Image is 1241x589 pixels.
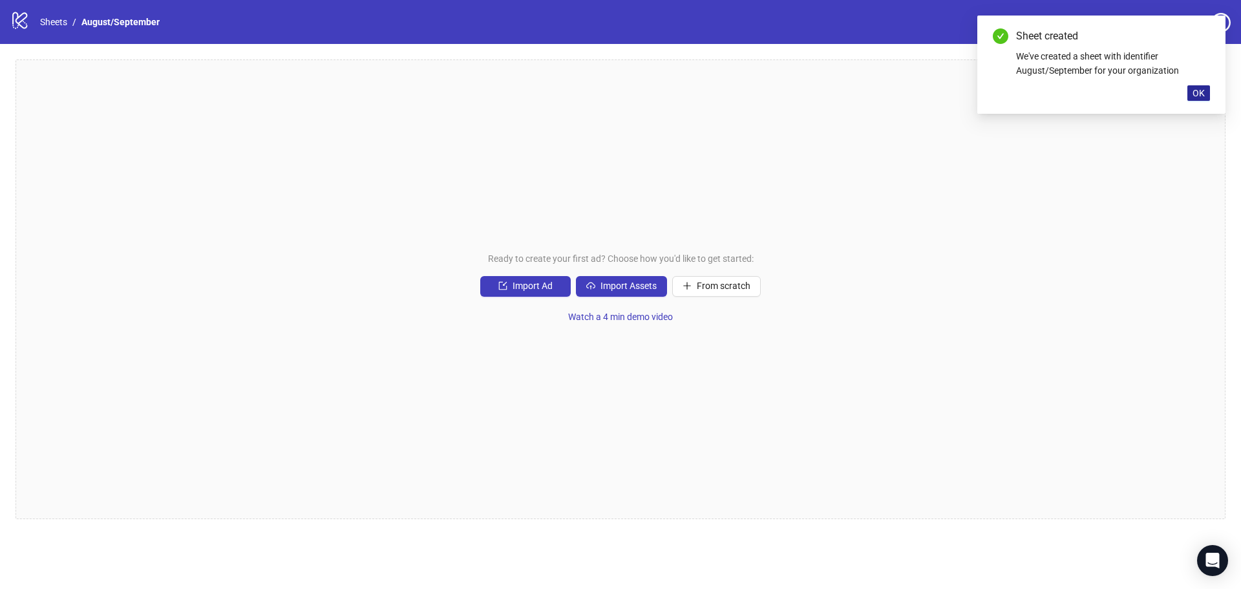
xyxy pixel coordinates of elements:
button: OK [1187,85,1210,101]
span: check-circle [993,28,1008,44]
a: August/September [79,15,162,29]
button: Import Ad [480,276,571,297]
a: Sheets [37,15,70,29]
span: From scratch [697,281,750,291]
span: OK [1193,88,1205,98]
button: Import Assets [576,276,667,297]
button: From scratch [672,276,761,297]
a: Settings [1138,13,1206,34]
span: Ready to create your first ad? Choose how you'd like to get started: [488,252,754,266]
span: cloud-upload [586,281,595,290]
div: Sheet created [1016,28,1210,44]
span: question-circle [1211,13,1231,32]
span: Watch a 4 min demo video [568,312,673,322]
span: Import Ad [513,281,553,291]
li: / [72,15,76,29]
span: import [498,281,507,290]
span: Import Assets [600,281,657,291]
div: We've created a sheet with identifier August/September for your organization [1016,49,1210,78]
div: Open Intercom Messenger [1197,545,1228,576]
a: Close [1196,28,1210,43]
span: plus [683,281,692,290]
button: Watch a 4 min demo video [558,307,683,328]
